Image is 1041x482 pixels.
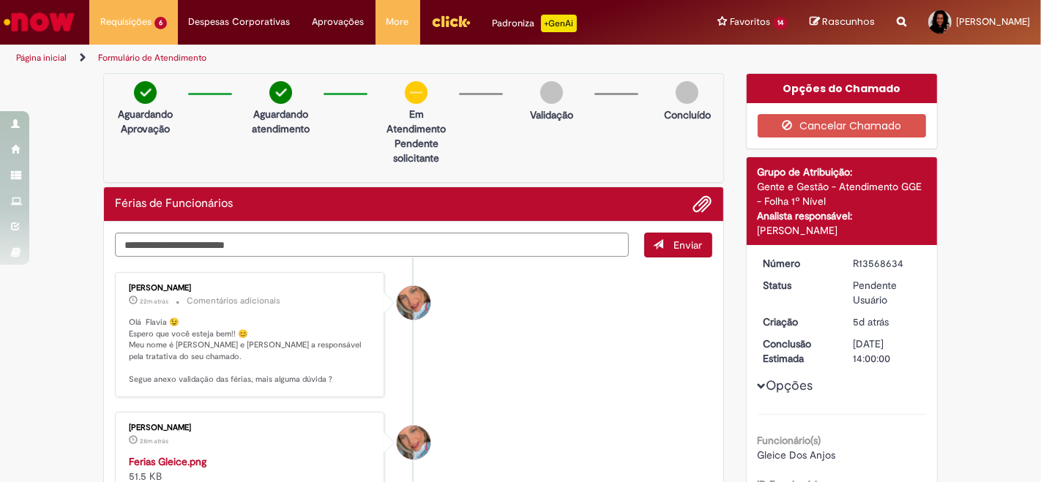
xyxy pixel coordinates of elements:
[493,15,577,32] div: Padroniza
[100,15,152,29] span: Requisições
[747,74,938,103] div: Opções do Chamado
[644,233,712,257] button: Enviar
[381,136,452,165] p: Pendente solicitante
[758,179,927,208] div: Gente e Gestão - Atendimento GGE - Folha 1º Nível
[431,10,471,32] img: click_logo_yellow_360x200.png
[187,295,280,307] small: Comentários adicionais
[853,336,921,366] div: [DATE] 14:00:00
[758,434,821,447] b: Funcionário(s)
[381,107,452,136] p: Em Atendimento
[530,108,573,122] p: Validação
[11,45,683,72] ul: Trilhas de página
[129,317,373,385] p: Olá Flavia 😉 Espero que você esteja bem!! 😊 Meu nome é [PERSON_NAME] e [PERSON_NAME] a responsáve...
[154,17,167,29] span: 6
[1,7,77,37] img: ServiceNow
[245,107,316,136] p: Aguardando atendimento
[753,256,843,271] dt: Número
[540,81,563,104] img: img-circle-grey.png
[115,197,233,211] h2: Férias de Funcionários Histórico de tíquete
[810,15,875,29] a: Rascunhos
[853,315,889,328] time: 25/09/2025 19:42:45
[140,437,168,445] span: 28m atrás
[110,107,181,136] p: Aguardando Aprovação
[758,114,927,138] button: Cancelar Chamado
[405,81,428,104] img: circle-minus.png
[129,423,373,432] div: [PERSON_NAME]
[129,455,206,468] a: Ferias Gleice.png
[753,315,843,329] dt: Criação
[758,448,836,462] span: Gleice Dos Anjos
[98,52,206,64] a: Formulário de Atendimento
[730,15,770,29] span: Favoritos
[140,297,168,306] time: 30/09/2025 13:30:16
[758,208,927,223] div: Analista responsável:
[676,81,698,104] img: img-circle-grey.png
[140,437,168,445] time: 30/09/2025 13:23:49
[753,336,843,366] dt: Conclusão Estimada
[140,297,168,306] span: 22m atrás
[853,315,889,328] span: 5d atrás
[693,195,712,214] button: Adicionar anexos
[129,284,373,293] div: [PERSON_NAME]
[758,165,927,179] div: Grupo de Atribuição:
[397,426,430,459] div: Jacqueline Andrade Galani
[269,81,292,104] img: check-circle-green.png
[397,286,430,320] div: Jacqueline Andrade Galani
[753,278,843,293] dt: Status
[313,15,365,29] span: Aprovações
[115,233,629,257] textarea: Digite sua mensagem aqui...
[956,15,1030,28] span: [PERSON_NAME]
[134,81,157,104] img: check-circle-green.png
[674,238,703,252] span: Enviar
[387,15,409,29] span: More
[758,223,927,238] div: [PERSON_NAME]
[853,278,921,307] div: Pendente Usuário
[853,256,921,271] div: R13568634
[541,15,577,32] p: +GenAi
[822,15,875,29] span: Rascunhos
[189,15,291,29] span: Despesas Corporativas
[664,108,711,122] p: Concluído
[853,315,921,329] div: 25/09/2025 19:42:45
[16,52,67,64] a: Página inicial
[773,17,788,29] span: 14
